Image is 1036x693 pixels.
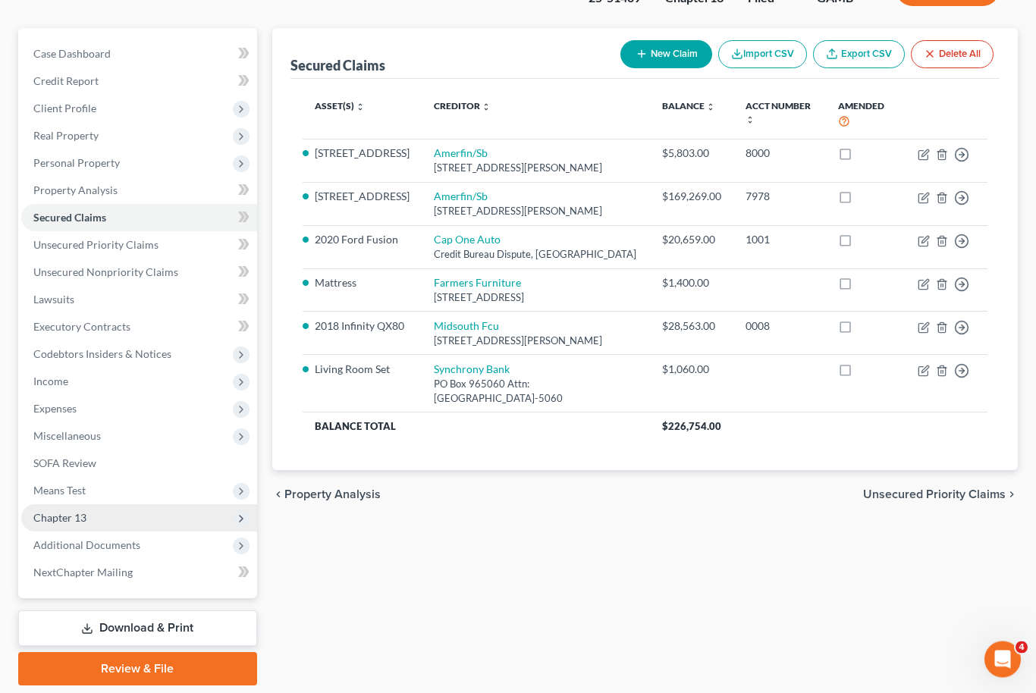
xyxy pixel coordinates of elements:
a: SOFA Review [21,450,257,478]
a: Unsecured Nonpriority Claims [21,259,257,287]
div: $1,400.00 [662,276,721,291]
div: $28,563.00 [662,319,721,334]
a: Review & File [18,653,257,686]
span: Unsecured Priority Claims [33,239,159,252]
iframe: Intercom live chat [984,641,1021,678]
div: Secured Claims [290,57,385,75]
button: Import CSV [718,41,807,69]
a: Farmers Furniture [434,277,521,290]
div: 7978 [746,190,813,205]
i: chevron_right [1006,489,1018,501]
a: Acct Number unfold_more [746,101,811,125]
li: Living Room Set [315,362,410,378]
div: $20,659.00 [662,233,721,248]
i: unfold_more [746,116,755,125]
span: Codebtors Insiders & Notices [33,348,171,361]
i: unfold_more [356,103,365,112]
a: Download & Print [18,611,257,647]
span: Miscellaneous [33,430,101,443]
a: Property Analysis [21,177,257,205]
a: Balance unfold_more [662,101,715,112]
span: Client Profile [33,102,96,115]
div: 1001 [746,233,813,248]
div: 0008 [746,319,813,334]
a: Lawsuits [21,287,257,314]
div: Credit Bureau Dispute, [GEOGRAPHIC_DATA] [434,248,639,262]
button: chevron_left Property Analysis [272,489,381,501]
span: Lawsuits [33,293,74,306]
span: Secured Claims [33,212,106,224]
span: Expenses [33,403,77,415]
a: Cap One Auto [434,234,501,246]
a: Export CSV [813,41,905,69]
span: Property Analysis [284,489,381,501]
div: 8000 [746,146,813,161]
li: 2020 Ford Fusion [315,233,410,248]
span: Executory Contracts [33,321,130,334]
div: PO Box 965060 Attn: [GEOGRAPHIC_DATA]-5060 [434,378,639,406]
a: Credit Report [21,68,257,96]
a: NextChapter Mailing [21,560,257,587]
a: Creditor unfold_more [434,101,491,112]
span: Unsecured Nonpriority Claims [33,266,178,279]
button: Delete All [911,41,994,69]
span: Additional Documents [33,539,140,552]
span: Property Analysis [33,184,118,197]
li: 2018 Infinity QX80 [315,319,410,334]
div: $1,060.00 [662,362,721,378]
div: $169,269.00 [662,190,721,205]
div: [STREET_ADDRESS][PERSON_NAME] [434,161,639,176]
a: Asset(s) unfold_more [315,101,365,112]
a: Executory Contracts [21,314,257,341]
span: Income [33,375,68,388]
i: chevron_left [272,489,284,501]
li: Mattress [315,276,410,291]
button: New Claim [620,41,712,69]
span: Real Property [33,130,99,143]
span: Chapter 13 [33,512,86,525]
div: [STREET_ADDRESS] [434,291,639,306]
li: [STREET_ADDRESS] [315,146,410,161]
span: $226,754.00 [662,421,721,433]
a: Unsecured Priority Claims [21,232,257,259]
span: Unsecured Priority Claims [863,489,1006,501]
a: Amerfin/Sb [434,190,488,203]
div: $5,803.00 [662,146,721,161]
th: Balance Total [303,412,651,440]
div: [STREET_ADDRESS][PERSON_NAME] [434,334,639,349]
i: unfold_more [706,103,715,112]
div: [STREET_ADDRESS][PERSON_NAME] [434,205,639,219]
span: Case Dashboard [33,48,111,61]
a: Case Dashboard [21,41,257,68]
a: Amerfin/Sb [434,147,488,160]
span: Personal Property [33,157,120,170]
span: Means Test [33,484,86,497]
a: Secured Claims [21,205,257,232]
a: Synchrony Bank [434,363,510,376]
i: unfold_more [482,103,491,112]
li: [STREET_ADDRESS] [315,190,410,205]
span: 4 [1016,641,1028,654]
button: Unsecured Priority Claims chevron_right [863,489,1018,501]
a: Midsouth Fcu [434,320,499,333]
th: Amended [826,92,906,140]
span: SOFA Review [33,457,96,470]
span: Credit Report [33,75,99,88]
span: NextChapter Mailing [33,566,133,579]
